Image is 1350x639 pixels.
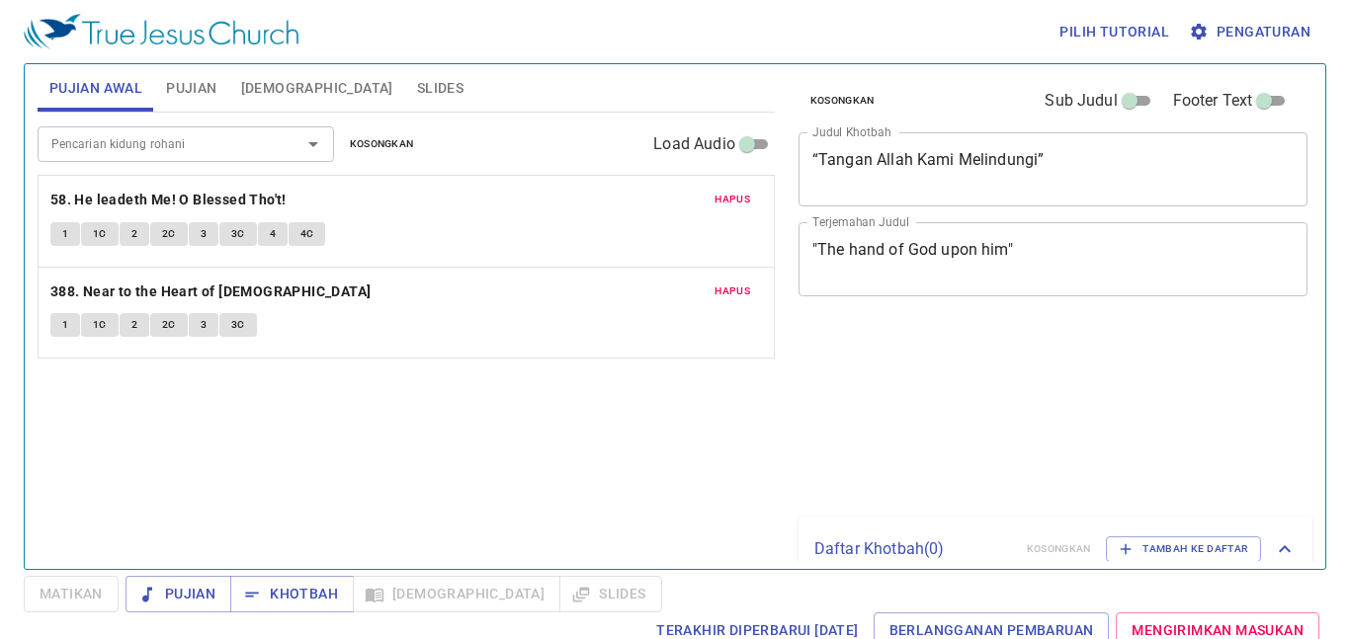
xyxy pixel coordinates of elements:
button: Khotbah [230,576,354,612]
img: True Jesus Church [24,14,298,49]
span: 4 [270,225,276,243]
button: Pengaturan [1185,14,1318,50]
button: Hapus [703,188,762,211]
button: 2C [150,222,188,246]
textarea: "The hand of God upon him" [812,240,1295,278]
span: Tambah ke Daftar [1119,540,1248,558]
button: 4 [258,222,288,246]
span: Footer Text [1173,89,1253,113]
button: 3 [189,222,218,246]
span: 1 [62,225,68,243]
button: 3 [189,313,218,337]
button: Kosongkan [799,89,886,113]
button: 1C [81,222,119,246]
p: Daftar Khotbah ( 0 ) [814,537,1011,561]
span: 3 [201,316,207,334]
button: 4C [289,222,326,246]
b: 58. He leadeth Me! O Blessed Tho't! [50,188,287,212]
button: 388. Near to the Heart of [DEMOGRAPHIC_DATA] [50,280,375,304]
button: Kosongkan [338,132,426,156]
span: 2C [162,225,176,243]
textarea: “Tangan Allah Kami Melindungi” [812,150,1295,188]
span: Hapus [715,191,750,208]
button: Pujian [126,576,231,612]
button: 1 [50,222,80,246]
button: 2 [120,222,149,246]
span: Kosongkan [810,92,875,110]
span: 4C [300,225,314,243]
button: 58. He leadeth Me! O Blessed Tho't! [50,188,290,212]
span: 1C [93,316,107,334]
span: [DEMOGRAPHIC_DATA] [241,76,393,101]
button: 1 [50,313,80,337]
span: 3C [231,225,245,243]
button: 1C [81,313,119,337]
span: 2 [131,225,137,243]
span: Khotbah [246,582,338,606]
span: Pengaturan [1193,20,1310,44]
span: 1C [93,225,107,243]
button: Open [299,130,327,158]
button: 2C [150,313,188,337]
button: Tambah ke Daftar [1106,536,1261,562]
b: 388. Near to the Heart of [DEMOGRAPHIC_DATA] [50,280,372,304]
span: Slides [417,76,464,101]
button: 3C [219,313,257,337]
span: Sub Judul [1045,89,1117,113]
span: Kosongkan [350,135,414,153]
button: Pilih tutorial [1052,14,1177,50]
button: 3C [219,222,257,246]
span: 1 [62,316,68,334]
span: Hapus [715,282,750,300]
span: 3C [231,316,245,334]
div: Daftar Khotbah(0)KosongkanTambah ke Daftar [799,517,1312,582]
span: 3 [201,225,207,243]
span: 2 [131,316,137,334]
span: Load Audio [653,132,735,156]
button: Hapus [703,280,762,303]
iframe: from-child [791,317,1209,509]
span: Pilih tutorial [1059,20,1169,44]
span: 2C [162,316,176,334]
span: Pujian [141,582,215,606]
button: 2 [120,313,149,337]
span: Pujian Awal [49,76,142,101]
span: Pujian [166,76,216,101]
